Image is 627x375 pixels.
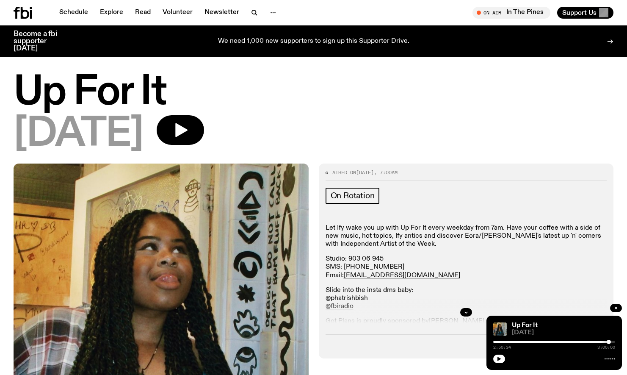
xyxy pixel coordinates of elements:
a: [EMAIL_ADDRESS][DOMAIN_NAME] [344,272,460,279]
a: Up For It [512,322,538,329]
a: Volunteer [157,7,198,19]
a: Newsletter [199,7,244,19]
a: On Rotation [326,188,380,204]
span: [DATE] [14,115,143,153]
img: Ify - a Brown Skin girl with black braided twists, looking up to the side with her tongue stickin... [493,322,507,336]
p: We need 1,000 new supporters to sign up this Supporter Drive. [218,38,409,45]
span: [DATE] [356,169,374,176]
a: @phatrishbish [326,295,368,302]
span: 3:00:00 [597,345,615,350]
h1: Up For It [14,74,613,112]
p: Slide into the insta dms baby: [326,286,607,311]
h3: Become a fbi supporter [DATE] [14,31,68,52]
span: [DATE] [512,330,615,336]
a: Explore [95,7,128,19]
button: Support Us [557,7,613,19]
p: Studio: 903 06 945 SMS: [PHONE_NUMBER] Email: [326,255,607,280]
span: On Rotation [331,191,375,200]
a: Read [130,7,156,19]
span: 2:50:34 [493,345,511,350]
span: Aired on [332,169,356,176]
span: Support Us [562,9,597,17]
span: , 7:00am [374,169,398,176]
p: Let Ify wake you up with Up For It every weekday from 7am. Have your coffee with a side of new mu... [326,224,607,249]
a: Schedule [54,7,93,19]
button: On AirIn The Pines [472,7,550,19]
